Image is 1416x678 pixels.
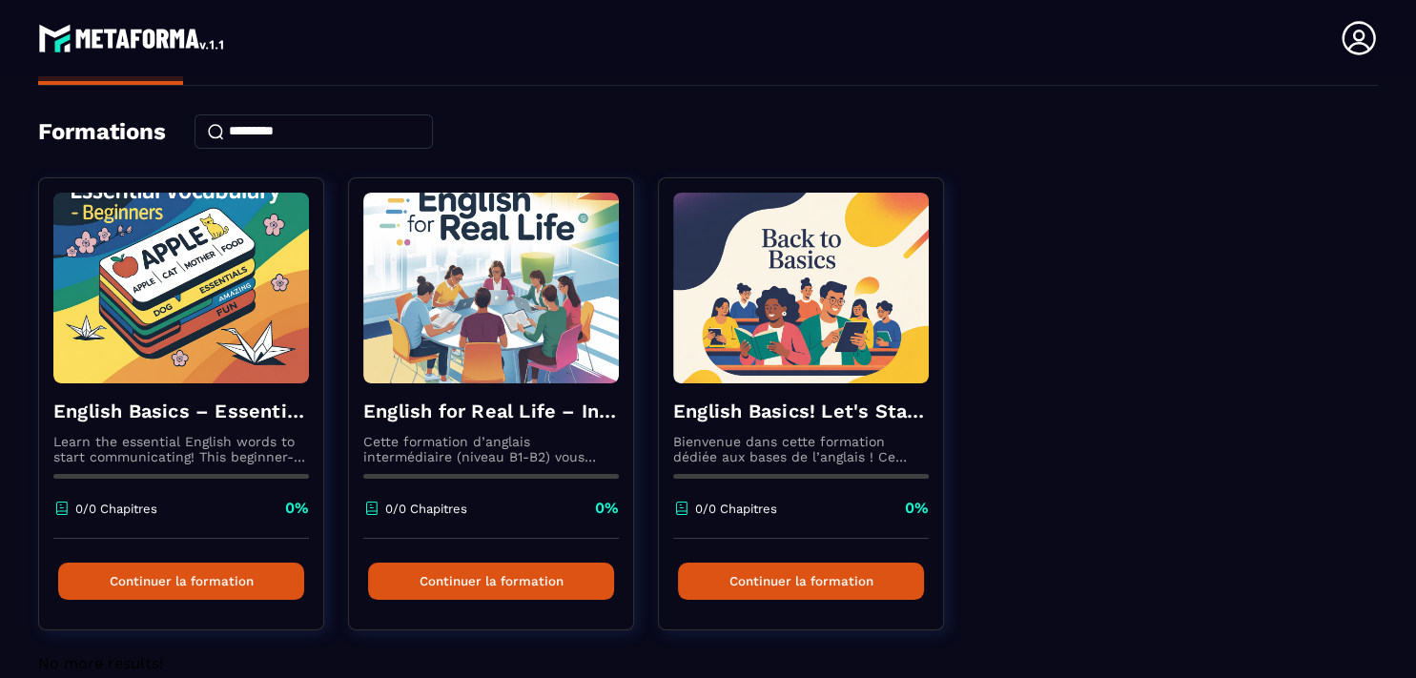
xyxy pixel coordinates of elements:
a: formation-backgroundEnglish Basics! Let's Start English.Bienvenue dans cette formation dédiée aux... [658,177,968,654]
p: 0/0 Chapitres [75,502,157,516]
img: formation-background [673,193,929,383]
button: Continuer la formation [678,563,924,600]
a: formation-backgroundEnglish for Real Life – Intermediate LevelCette formation d’anglais intermédi... [348,177,658,654]
p: Bienvenue dans cette formation dédiée aux bases de l’anglais ! Ce module a été conçu pour les déb... [673,434,929,464]
p: 0% [905,498,929,519]
img: logo [38,19,227,57]
img: formation-background [363,193,619,383]
p: Cette formation d’anglais intermédiaire (niveau B1-B2) vous aidera à renforcer votre grammaire, e... [363,434,619,464]
img: formation-background [53,193,309,383]
p: Learn the essential English words to start communicating! This beginner-friendly course will help... [53,434,309,464]
p: 0% [285,498,309,519]
h4: Formations [38,118,166,145]
p: 0/0 Chapitres [695,502,777,516]
button: Continuer la formation [58,563,304,600]
h4: English Basics – Essential Vocabulary for Beginners [53,398,309,424]
p: 0% [595,498,619,519]
h4: English Basics! Let's Start English. [673,398,929,424]
p: 0/0 Chapitres [385,502,467,516]
span: No more results! [38,654,163,672]
a: formation-backgroundEnglish Basics – Essential Vocabulary for BeginnersLearn the essential Englis... [38,177,348,654]
h4: English for Real Life – Intermediate Level [363,398,619,424]
button: Continuer la formation [368,563,614,600]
